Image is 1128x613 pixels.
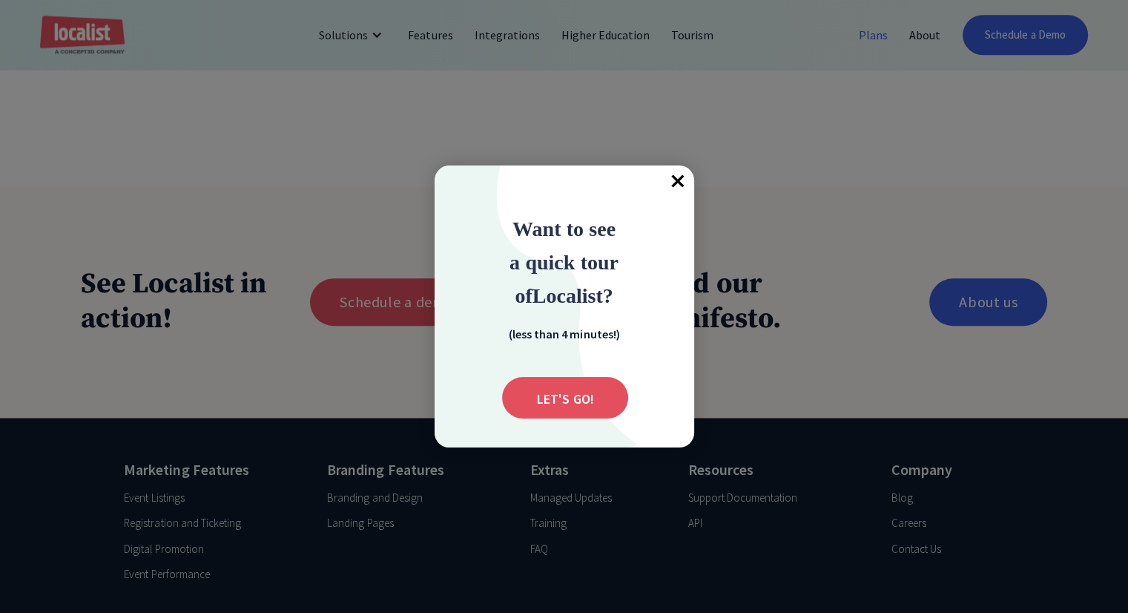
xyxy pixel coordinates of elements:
[489,324,638,342] div: (less than 4 minutes!)
[512,217,616,240] span: Want to see
[662,165,694,198] span: ×
[532,284,613,307] span: Localist?
[662,165,694,198] div: Close popup
[464,212,664,312] div: Want to see a quick tour of Localist?
[502,377,628,419] div: Submit
[508,327,619,341] strong: (less than 4 minutes!)
[509,251,598,274] strong: a quick to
